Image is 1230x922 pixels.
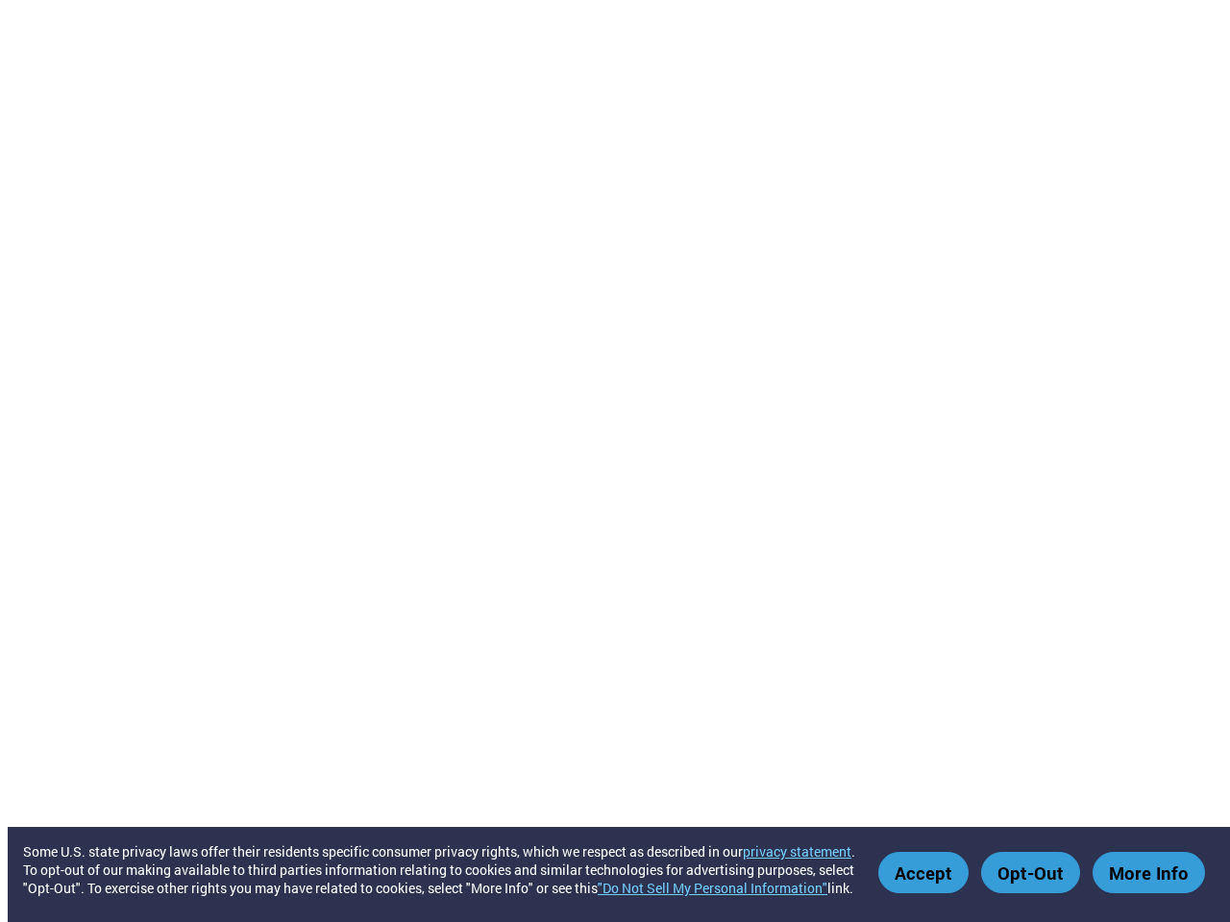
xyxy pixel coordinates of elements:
a: "Do Not Sell My Personal Information" [598,879,827,897]
button: Accept [878,852,969,893]
div: Some U.S. state privacy laws offer their residents specific consumer privacy rights, which we res... [23,842,869,897]
button: Opt-Out [981,852,1080,893]
button: More Info [1093,852,1205,893]
a: privacy statement [743,842,851,861]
